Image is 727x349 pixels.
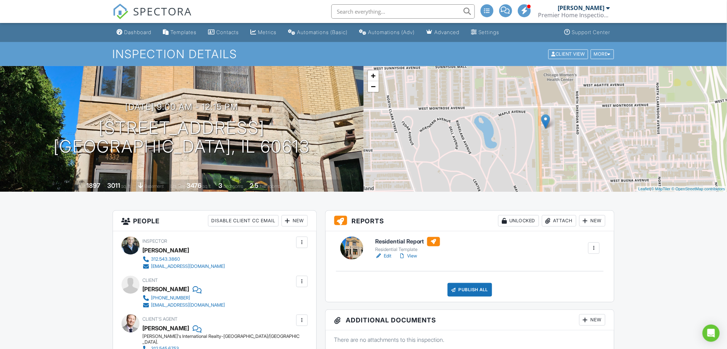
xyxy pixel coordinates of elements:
[368,29,415,35] div: Automations (Adv)
[170,183,185,189] span: Lot Size
[591,49,614,59] div: More
[548,51,590,56] a: Client View
[223,183,243,189] span: bedrooms
[579,314,605,326] div: New
[250,182,259,189] div: 2.5
[113,10,192,25] a: SPECTORA
[206,26,242,39] a: Contacts
[133,4,192,19] span: SPECTORA
[258,29,277,35] div: Metrics
[143,278,158,283] span: Client
[124,29,152,35] div: Dashboard
[297,29,348,35] div: Automations (Basic)
[144,183,164,189] span: basement
[357,26,418,39] a: Automations (Advanced)
[326,211,614,231] h3: Reports
[542,215,576,227] div: Attach
[113,48,615,60] h1: Inspection Details
[368,81,379,92] a: Zoom out
[208,215,279,227] div: Disable Client CC Email
[86,182,100,189] div: 1897
[468,26,502,39] a: Settings
[151,264,225,269] div: [EMAIL_ADDRESS][DOMAIN_NAME]
[53,118,310,157] h1: [STREET_ADDRESS] [GEOGRAPHIC_DATA], IL 60613
[151,256,180,262] div: 312.543.3860
[218,182,222,189] div: 3
[160,26,200,39] a: Templates
[548,49,588,59] div: Client View
[151,295,190,301] div: [PHONE_NUMBER]
[143,316,178,322] span: Client's Agent
[435,29,460,35] div: Advanced
[479,29,500,35] div: Settings
[637,186,727,192] div: |
[143,334,300,345] div: [PERSON_NAME]'s International Realty-[GEOGRAPHIC_DATA]/[GEOGRAPHIC_DATA].
[703,325,720,342] div: Open Intercom Messenger
[143,302,225,309] a: [EMAIL_ADDRESS][DOMAIN_NAME]
[651,187,671,191] a: © MapTiler
[143,263,225,270] a: [EMAIL_ADDRESS][DOMAIN_NAME]
[77,183,85,189] span: Built
[285,26,351,39] a: Automations (Basic)
[151,302,225,308] div: [EMAIL_ADDRESS][DOMAIN_NAME]
[572,29,610,35] div: Support Center
[375,237,440,253] a: Residential Report Residential Template
[638,187,650,191] a: Leaflet
[248,26,280,39] a: Metrics
[171,29,197,35] div: Templates
[282,215,308,227] div: New
[331,4,475,19] input: Search everything...
[143,238,167,244] span: Inspector
[203,183,212,189] span: sq.ft.
[143,245,189,256] div: [PERSON_NAME]
[562,26,613,39] a: Support Center
[398,252,417,260] a: View
[143,284,189,294] div: [PERSON_NAME]
[498,215,539,227] div: Unlocked
[143,294,225,302] a: [PHONE_NUMBER]
[672,187,725,191] a: © OpenStreetMap contributors
[107,182,120,189] div: 3011
[143,256,225,263] a: 312.543.3860
[448,283,492,297] div: Publish All
[187,182,202,189] div: 3476
[114,26,155,39] a: Dashboard
[368,70,379,81] a: Zoom in
[326,310,614,330] h3: Additional Documents
[375,247,440,252] div: Residential Template
[125,102,238,112] h3: [DATE] 9:00 am - 12:15 pm
[121,183,131,189] span: sq. ft.
[113,211,316,231] h3: People
[113,4,128,19] img: The Best Home Inspection Software - Spectora
[579,215,605,227] div: New
[375,237,440,246] h6: Residential Report
[260,183,280,189] span: bathrooms
[217,29,239,35] div: Contacts
[538,11,610,19] div: Premier Home Inspection Chicago LLC Lic#451.001387
[424,26,463,39] a: Advanced
[375,252,391,260] a: Edit
[334,336,606,344] p: There are no attachments to this inspection.
[143,323,189,334] a: [PERSON_NAME]
[558,4,605,11] div: [PERSON_NAME]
